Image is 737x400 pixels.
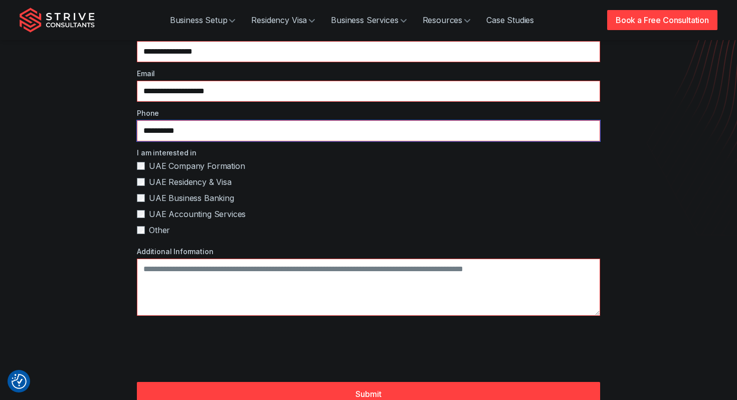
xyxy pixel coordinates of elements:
[12,374,27,389] button: Consent Preferences
[137,108,600,118] label: Phone
[478,10,542,30] a: Case Studies
[137,246,600,257] label: Additional Information
[162,10,244,30] a: Business Setup
[149,208,246,220] span: UAE Accounting Services
[137,162,145,170] input: UAE Company Formation
[415,10,479,30] a: Resources
[243,10,323,30] a: Residency Visa
[149,224,170,236] span: Other
[149,176,232,188] span: UAE Residency & Visa
[12,374,27,389] img: Revisit consent button
[137,210,145,218] input: UAE Accounting Services
[149,192,234,204] span: UAE Business Banking
[137,147,600,158] label: I am interested in
[137,68,600,79] label: Email
[137,331,289,370] iframe: reCAPTCHA
[323,10,414,30] a: Business Services
[137,178,145,186] input: UAE Residency & Visa
[137,194,145,202] input: UAE Business Banking
[137,226,145,234] input: Other
[607,10,717,30] a: Book a Free Consultation
[149,160,245,172] span: UAE Company Formation
[20,8,95,33] img: Strive Consultants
